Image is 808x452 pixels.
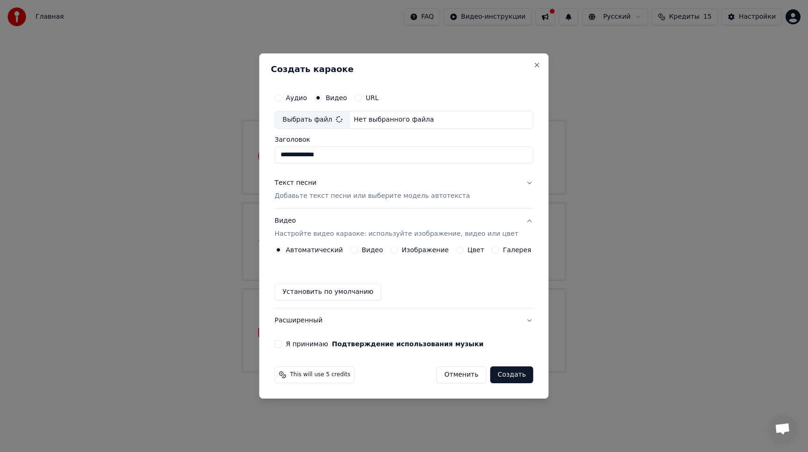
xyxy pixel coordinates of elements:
button: Расширенный [274,308,533,333]
label: Аудио [286,95,307,101]
label: Видео [361,247,383,253]
p: Добавьте текст песни или выберите модель автотекста [274,191,470,201]
label: Цвет [468,247,484,253]
button: Я принимаю [332,341,483,347]
div: Текст песни [274,178,317,188]
label: Изображение [402,247,449,253]
div: Нет выбранного файла [350,115,438,124]
span: This will use 5 credits [290,371,350,379]
label: Видео [325,95,347,101]
h2: Создать караоке [271,65,537,73]
label: Я принимаю [286,341,483,347]
label: Галерея [503,247,532,253]
label: Заголовок [274,136,533,143]
button: ВидеоНастройте видео караоке: используйте изображение, видео или цвет [274,209,533,246]
button: Отменить [436,366,486,383]
div: Выбрать файл [275,111,350,128]
button: Установить по умолчанию [274,284,381,300]
p: Настройте видео караоке: используйте изображение, видео или цвет [274,229,518,239]
div: Видео [274,216,518,239]
div: ВидеоНастройте видео караоке: используйте изображение, видео или цвет [274,246,533,308]
label: Автоматический [286,247,343,253]
button: Текст песниДобавьте текст песни или выберите модель автотекста [274,171,533,208]
label: URL [366,95,379,101]
button: Создать [490,366,533,383]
